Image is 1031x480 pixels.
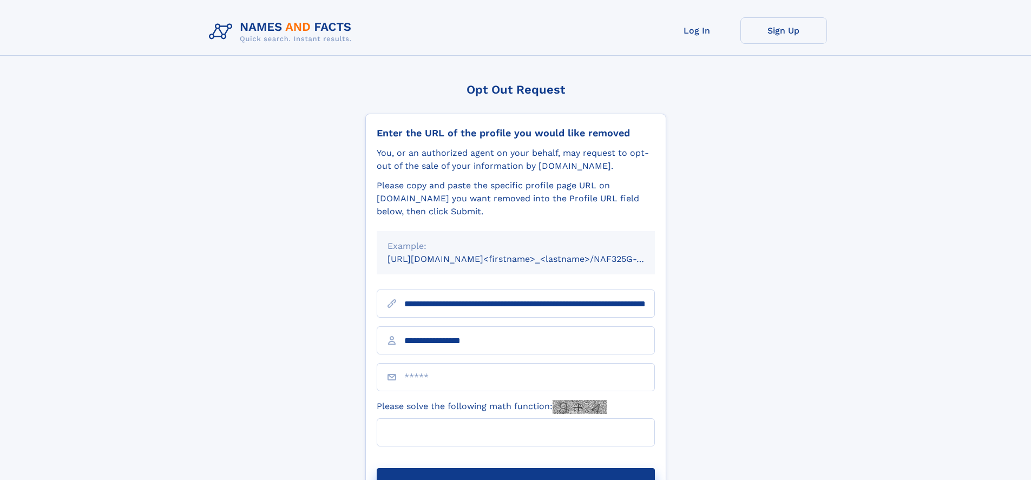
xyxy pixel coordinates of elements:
[205,17,360,47] img: Logo Names and Facts
[377,127,655,139] div: Enter the URL of the profile you would like removed
[388,240,644,253] div: Example:
[654,17,740,44] a: Log In
[740,17,827,44] a: Sign Up
[377,400,607,414] label: Please solve the following math function:
[377,147,655,173] div: You, or an authorized agent on your behalf, may request to opt-out of the sale of your informatio...
[388,254,675,264] small: [URL][DOMAIN_NAME]<firstname>_<lastname>/NAF325G-xxxxxxxx
[365,83,666,96] div: Opt Out Request
[377,179,655,218] div: Please copy and paste the specific profile page URL on [DOMAIN_NAME] you want removed into the Pr...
